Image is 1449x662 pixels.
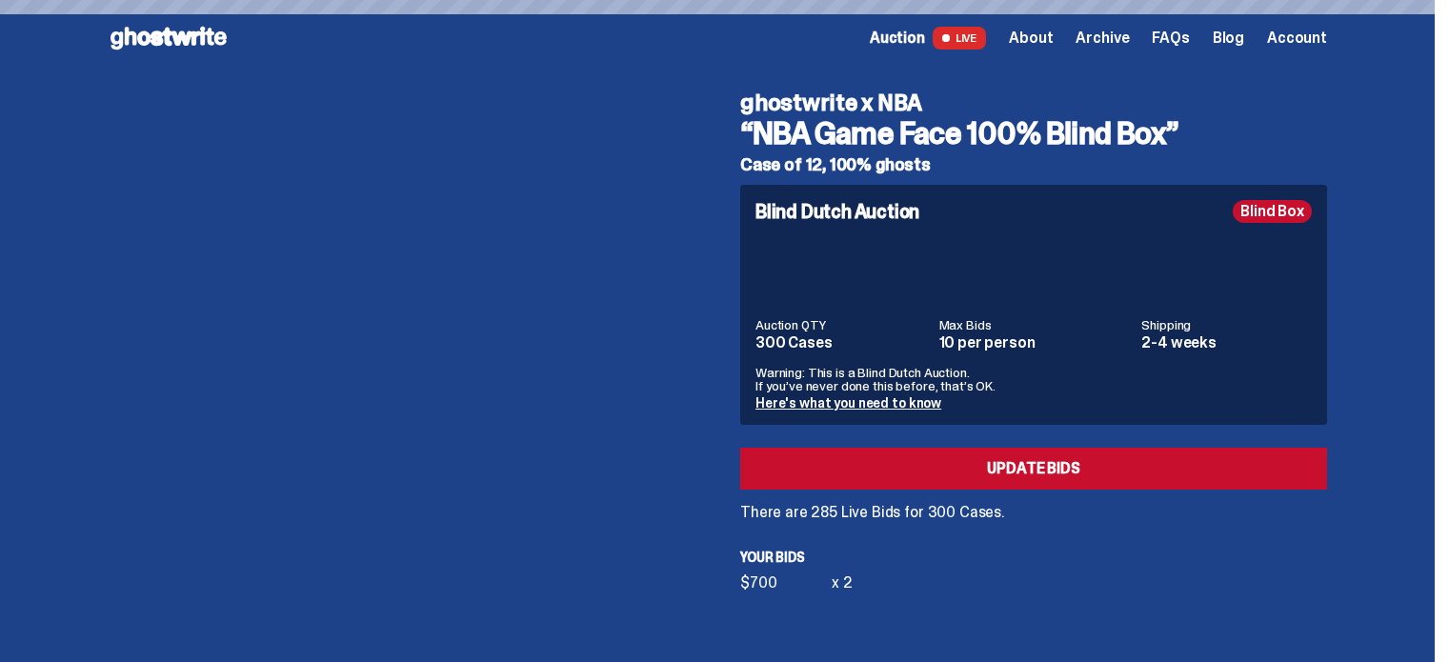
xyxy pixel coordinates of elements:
[832,575,853,591] div: x 2
[1213,30,1244,46] a: Blog
[740,448,1327,490] a: Update Bids
[1141,335,1312,351] dd: 2-4 weeks
[740,575,832,591] div: $700
[1141,318,1312,331] dt: Shipping
[755,335,928,351] dd: 300 Cases
[755,394,941,411] a: Here's what you need to know
[870,30,925,46] span: Auction
[1009,30,1053,46] a: About
[740,91,1327,114] h4: ghostwrite x NBA
[939,335,1131,351] dd: 10 per person
[740,505,1327,520] p: There are 285 Live Bids for 300 Cases.
[755,366,1312,392] p: Warning: This is a Blind Dutch Auction. If you’ve never done this before, that’s OK.
[1076,30,1129,46] a: Archive
[740,551,1327,564] p: Your bids
[870,27,986,50] a: Auction LIVE
[755,202,919,221] h4: Blind Dutch Auction
[933,27,987,50] span: LIVE
[1233,200,1312,223] div: Blind Box
[939,318,1131,331] dt: Max Bids
[740,156,1327,173] h5: Case of 12, 100% ghosts
[740,118,1327,149] h3: “NBA Game Face 100% Blind Box”
[1267,30,1327,46] a: Account
[1152,30,1189,46] a: FAQs
[755,318,928,331] dt: Auction QTY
